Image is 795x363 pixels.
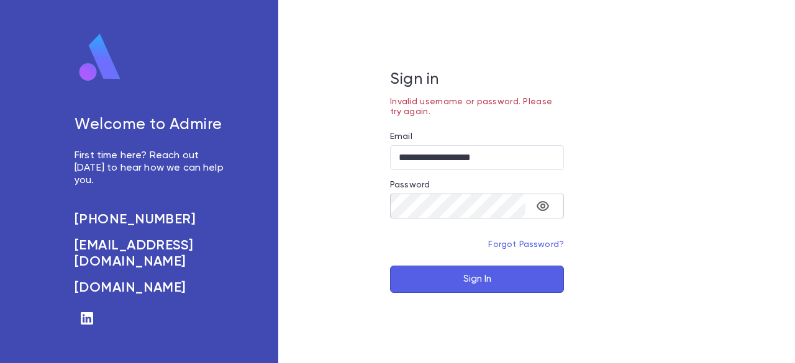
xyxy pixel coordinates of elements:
[390,132,412,141] label: Email
[390,71,564,89] h5: Sign in
[75,280,229,296] a: [DOMAIN_NAME]
[390,97,564,117] p: Invalid username or password. Please try again.
[390,180,430,190] label: Password
[390,266,564,293] button: Sign In
[488,240,564,249] a: Forgot Password?
[75,33,125,83] img: logo
[75,150,229,187] p: First time here? Reach out [DATE] to hear how we can help you.
[530,194,555,218] button: toggle password visibility
[75,212,229,228] a: [PHONE_NUMBER]
[75,116,229,135] h5: Welcome to Admire
[75,238,229,270] a: [EMAIL_ADDRESS][DOMAIN_NAME]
